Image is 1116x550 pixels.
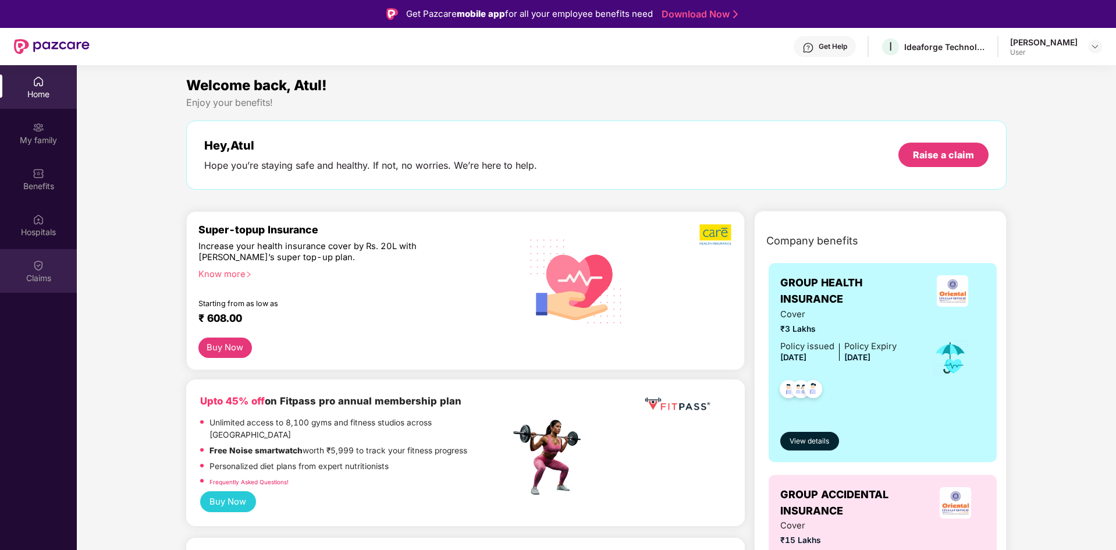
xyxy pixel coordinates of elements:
img: Stroke [733,8,738,20]
span: ₹15 Lakhs [780,534,897,547]
span: Welcome back, Atul! [186,77,327,94]
img: svg+xml;base64,PHN2ZyB4bWxucz0iaHR0cDovL3d3dy53My5vcmcvMjAwMC9zdmciIHdpZHRoPSI0OC45NDMiIGhlaWdodD... [799,377,827,405]
div: Increase your health insurance cover by Rs. 20L with [PERSON_NAME]’s super top-up plan. [198,241,460,264]
div: Know more [198,269,503,277]
img: svg+xml;base64,PHN2ZyB4bWxucz0iaHR0cDovL3d3dy53My5vcmcvMjAwMC9zdmciIHhtbG5zOnhsaW5rPSJodHRwOi8vd3... [521,224,632,337]
div: Get Help [819,42,847,51]
div: Get Pazcare for all your employee benefits need [406,7,653,21]
span: GROUP ACCIDENTAL INSURANCE [780,487,926,520]
span: ₹3 Lakhs [780,323,897,336]
div: Policy issued [780,340,834,353]
span: [DATE] [780,353,806,362]
span: View details [790,436,829,447]
button: Buy Now [198,338,252,358]
img: svg+xml;base64,PHN2ZyBpZD0iQ2xhaW0iIHhtbG5zPSJodHRwOi8vd3d3LnczLm9yZy8yMDAwL3N2ZyIgd2lkdGg9IjIwIi... [33,260,44,271]
p: Unlimited access to 8,100 gyms and fitness studios across [GEOGRAPHIC_DATA] [209,417,510,442]
div: [PERSON_NAME] [1010,37,1078,48]
div: Hey, Atul [204,139,537,152]
div: Ideaforge Technology Ltd [904,41,986,52]
span: GROUP HEALTH INSURANCE [780,275,919,308]
strong: mobile app [457,8,505,19]
span: Company benefits [766,233,858,249]
img: svg+xml;base64,PHN2ZyB3aWR0aD0iMjAiIGhlaWdodD0iMjAiIHZpZXdCb3g9IjAgMCAyMCAyMCIgZmlsbD0ibm9uZSIgeG... [33,122,44,133]
img: New Pazcare Logo [14,39,90,54]
div: Starting from as low as [198,299,461,307]
img: fppp.png [642,393,712,415]
img: Logo [386,8,398,20]
b: Upto 45% off [200,395,265,407]
div: Hope you’re staying safe and healthy. If not, no worries. We’re here to help. [204,159,537,172]
img: b5dec4f62d2307b9de63beb79f102df3.png [699,223,733,246]
img: insurerLogo [940,487,971,519]
button: View details [780,432,839,450]
img: svg+xml;base64,PHN2ZyB4bWxucz0iaHR0cDovL3d3dy53My5vcmcvMjAwMC9zdmciIHdpZHRoPSI0OC45MTUiIGhlaWdodD... [787,377,815,405]
span: [DATE] [844,353,870,362]
img: svg+xml;base64,PHN2ZyBpZD0iQmVuZWZpdHMiIHhtbG5zPSJodHRwOi8vd3d3LnczLm9yZy8yMDAwL3N2ZyIgd2lkdGg9Ij... [33,168,44,179]
span: Cover [780,308,897,321]
img: svg+xml;base64,PHN2ZyB4bWxucz0iaHR0cDovL3d3dy53My5vcmcvMjAwMC9zdmciIHdpZHRoPSI0OC45NDMiIGhlaWdodD... [774,377,803,405]
a: Download Now [662,8,734,20]
div: User [1010,48,1078,57]
a: Frequently Asked Questions! [209,478,289,485]
img: svg+xml;base64,PHN2ZyBpZD0iRHJvcGRvd24tMzJ4MzIiIHhtbG5zPSJodHRwOi8vd3d3LnczLm9yZy8yMDAwL3N2ZyIgd2... [1090,42,1100,51]
img: svg+xml;base64,PHN2ZyBpZD0iSG9tZSIgeG1sbnM9Imh0dHA6Ly93d3cudzMub3JnLzIwMDAvc3ZnIiB3aWR0aD0iMjAiIG... [33,76,44,87]
div: Super-topup Insurance [198,223,510,236]
button: Buy Now [200,491,256,513]
span: Cover [780,519,897,533]
span: I [889,40,892,54]
div: Enjoy your benefits! [186,97,1007,109]
p: Personalized diet plans from expert nutritionists [209,460,389,473]
b: on Fitpass pro annual membership plan [200,395,461,407]
img: insurerLogo [937,275,968,307]
div: Raise a claim [913,148,974,161]
strong: Free Noise smartwatch [209,446,303,455]
img: icon [932,339,969,377]
img: svg+xml;base64,PHN2ZyBpZD0iSGVscC0zMngzMiIgeG1sbnM9Imh0dHA6Ly93d3cudzMub3JnLzIwMDAvc3ZnIiB3aWR0aD... [802,42,814,54]
div: ₹ 608.00 [198,312,499,326]
img: svg+xml;base64,PHN2ZyBpZD0iSG9zcGl0YWxzIiB4bWxucz0iaHR0cDovL3d3dy53My5vcmcvMjAwMC9zdmciIHdpZHRoPS... [33,214,44,225]
img: fpp.png [510,417,591,498]
p: worth ₹5,999 to track your fitness progress [209,445,467,457]
span: right [246,271,252,278]
div: Policy Expiry [844,340,897,353]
